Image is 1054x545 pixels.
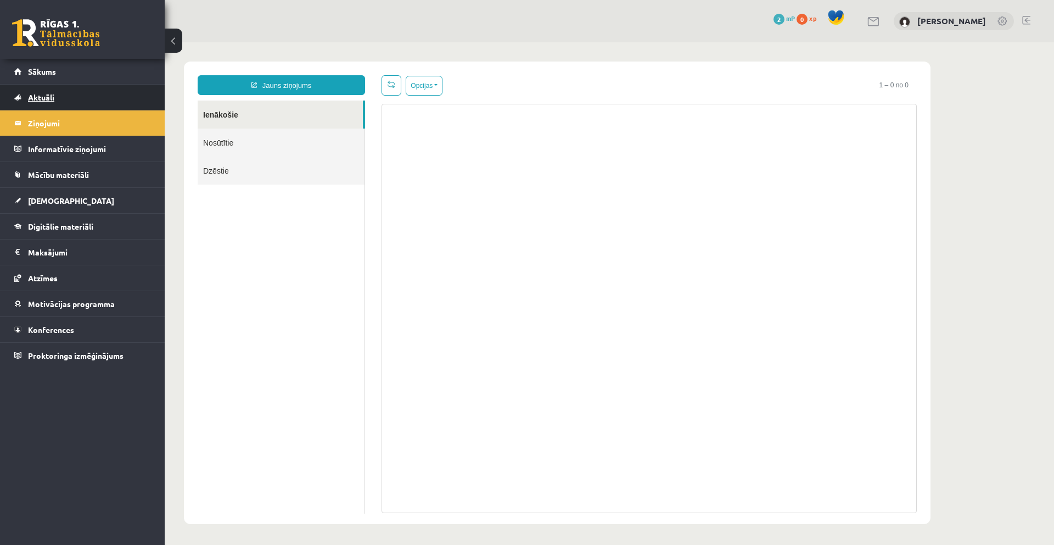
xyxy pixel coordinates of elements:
[12,19,100,47] a: Rīgas 1. Tālmācības vidusskola
[33,33,200,53] a: Jauns ziņojums
[28,66,56,76] span: Sākums
[797,14,808,25] span: 0
[28,110,151,136] legend: Ziņojumi
[14,214,151,239] a: Digitālie materiāli
[28,325,74,335] span: Konferences
[28,351,124,360] span: Proktoringa izmēģinājums
[899,16,910,27] img: Maksims Cibuļskis
[14,343,151,368] a: Proktoringa izmēģinājums
[14,317,151,342] a: Konferences
[33,114,200,142] a: Dzēstie
[28,240,151,265] legend: Maksājumi
[14,110,151,136] a: Ziņojumi
[28,299,115,309] span: Motivācijas programma
[28,92,54,102] span: Aktuāli
[28,136,151,162] legend: Informatīvie ziņojumi
[14,136,151,162] a: Informatīvie ziņojumi
[14,188,151,213] a: [DEMOGRAPHIC_DATA]
[809,14,816,23] span: xp
[917,15,986,26] a: [PERSON_NAME]
[14,291,151,316] a: Motivācijas programma
[33,58,198,86] a: Ienākošie
[14,265,151,291] a: Atzīmes
[28,196,114,205] span: [DEMOGRAPHIC_DATA]
[773,14,784,25] span: 2
[786,14,795,23] span: mP
[33,86,200,114] a: Nosūtītie
[28,221,93,231] span: Digitālie materiāli
[14,162,151,187] a: Mācību materiāli
[773,14,795,23] a: 2 mP
[241,34,278,53] button: Opcijas
[14,59,151,84] a: Sākums
[28,170,89,180] span: Mācību materiāli
[14,85,151,110] a: Aktuāli
[797,14,822,23] a: 0 xp
[707,33,752,53] span: 1 – 0 no 0
[28,273,58,283] span: Atzīmes
[14,240,151,265] a: Maksājumi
